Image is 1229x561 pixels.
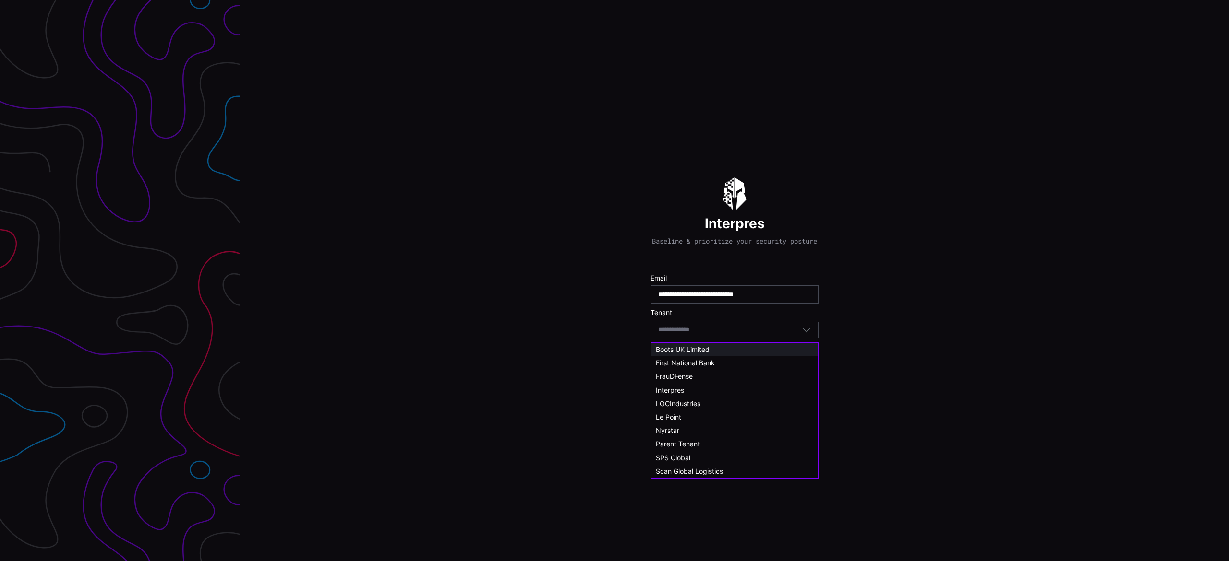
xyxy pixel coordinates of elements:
[651,308,819,317] label: Tenant
[656,426,679,434] span: Nyrstar
[656,399,700,408] span: LOCIndustries
[656,359,715,367] span: First National Bank
[802,326,811,334] button: Toggle options menu
[656,467,723,475] span: Scan Global Logistics
[656,386,684,394] span: Interpres
[656,413,681,421] span: Le Point
[652,237,817,245] p: Baseline & prioritize your security posture
[651,274,819,282] label: Email
[705,215,765,232] h1: Interpres
[656,345,710,353] span: Boots UK Limited
[656,440,700,448] span: Parent Tenant
[656,372,693,380] span: FrauDFense
[656,454,690,462] span: SPS Global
